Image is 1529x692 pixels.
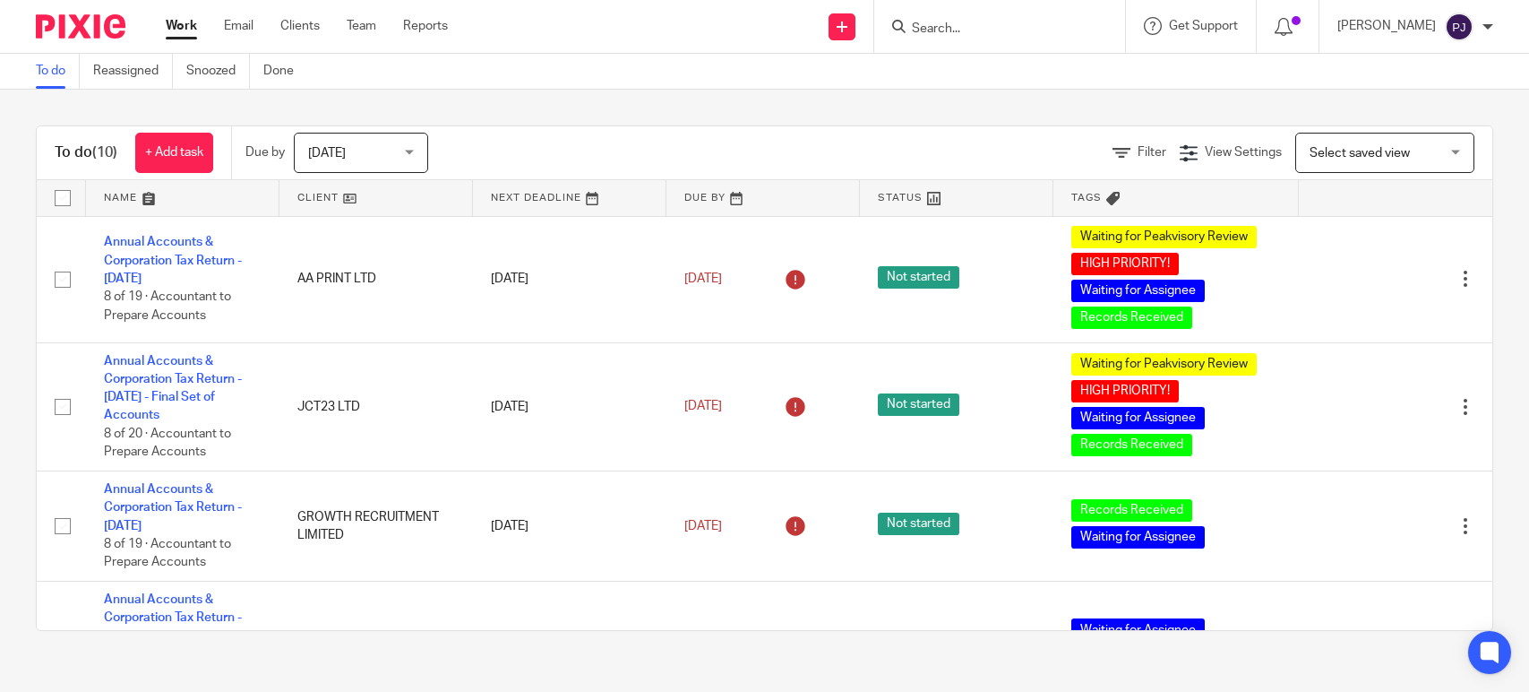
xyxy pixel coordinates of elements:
a: Team [347,17,376,35]
span: 8 of 20 · Accountant to Prepare Accounts [104,428,231,459]
span: View Settings [1205,146,1282,159]
img: svg%3E [1445,13,1473,41]
span: HIGH PRIORITY! [1071,253,1179,275]
a: Email [224,17,253,35]
span: Waiting for Assignee [1071,280,1205,302]
span: Records Received [1071,307,1192,329]
a: Snoozed [186,54,250,89]
td: [DATE] [473,216,666,342]
a: Clients [280,17,320,35]
span: [DATE] [684,401,722,413]
a: Done [263,54,307,89]
span: HIGH PRIORITY! [1071,380,1179,402]
p: [PERSON_NAME] [1337,17,1436,35]
td: JCT23 LTD [279,342,473,471]
span: 8 of 19 · Accountant to Prepare Accounts [104,538,231,569]
span: Waiting for Peakvisory Review [1071,226,1257,248]
span: [DATE] [308,147,346,160]
a: Reports [403,17,448,35]
span: Records Received [1071,434,1192,456]
a: Reassigned [93,54,173,89]
span: [DATE] [684,272,722,285]
span: Not started [878,394,959,416]
td: AA PRINT LTD [279,216,473,342]
a: Work [166,17,197,35]
span: Waiting for Assignee [1071,526,1205,549]
p: Due by [245,143,285,161]
h1: To do [55,143,117,162]
span: Not started [878,513,959,535]
span: Waiting for Assignee [1071,407,1205,429]
a: Annual Accounts & Corporation Tax Return - [DATE] [104,236,242,285]
td: [DATE] [473,471,666,581]
span: Filter [1138,146,1166,159]
a: + Add task [135,133,213,173]
a: To do [36,54,80,89]
span: Records Received [1071,499,1192,522]
span: [DATE] [684,520,722,532]
td: GROWTH RECRUITMENT LIMITED [279,471,473,581]
td: [DATE] [473,342,666,471]
span: Waiting for Peakvisory Review [1071,353,1257,376]
a: Annual Accounts & Corporation Tax Return - [DATE] - Final Set of Accounts [104,355,242,422]
span: Waiting for Assignee [1071,618,1205,641]
a: Annual Accounts & Corporation Tax Return - [DATE] [104,483,242,532]
input: Search [910,22,1071,38]
span: 8 of 19 · Accountant to Prepare Accounts [104,291,231,323]
span: Get Support [1169,20,1238,32]
span: Tags [1071,193,1102,203]
span: Select saved view [1310,147,1410,160]
a: Annual Accounts & Corporation Tax Return - [DATE] [104,593,242,643]
span: Not started [878,266,959,289]
span: (10) [92,145,117,160]
img: Pixie [36,14,125,39]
